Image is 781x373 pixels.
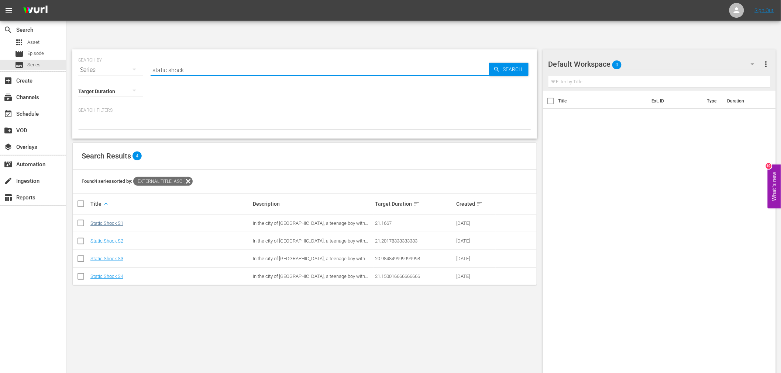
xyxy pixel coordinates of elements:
[375,238,454,244] div: 21.20178333333333
[4,143,13,151] span: Overlays
[558,91,647,111] th: Title
[90,238,123,244] a: Static Shock S2
[15,60,24,69] span: Series
[253,201,373,207] div: Description
[4,93,13,102] span: Channels
[253,220,368,237] span: In the city of [GEOGRAPHIC_DATA], a teenage boy with electricity based powers, with the help of h...
[253,256,368,272] span: In the city of [GEOGRAPHIC_DATA], a teenage boy with electricity based powers, with the help of h...
[4,6,13,15] span: menu
[27,61,41,69] span: Series
[761,55,770,73] button: more_vert
[4,177,13,185] span: Ingestion
[4,193,13,202] span: Reports
[768,165,781,209] button: Open Feedback Widget
[612,57,622,73] span: 0
[489,63,529,76] button: Search
[456,220,495,226] div: [DATE]
[27,39,39,46] span: Asset
[90,273,123,279] a: Static Shock S4
[548,54,762,74] div: Default Workspace
[15,49,24,58] span: Episode
[375,199,454,208] div: Target Duration
[476,201,483,207] span: sort
[456,256,495,261] div: [DATE]
[413,201,420,207] span: sort
[375,256,454,261] div: 20.984849999999998
[253,238,368,255] span: In the city of [GEOGRAPHIC_DATA], a teenage boy with electricity based powers, with the help of h...
[4,25,13,34] span: Search
[4,109,13,118] span: Schedule
[133,177,184,186] span: External Title: asc
[27,50,44,57] span: Episode
[375,273,454,279] div: 21.150016666666666
[18,2,53,19] img: ans4CAIJ8jUAAAAAAAAAAAAAAAAAAAAAAAAgQb4GAAAAAAAAAAAAAAAAAAAAAAAAJMjXAAAAAAAAAAAAAAAAAAAAAAAAgAT5G...
[766,163,772,169] div: 10
[4,76,13,85] span: Create
[500,63,529,76] span: Search
[78,60,143,80] div: Series
[90,256,123,261] a: Static Shock S3
[82,178,193,184] span: Found 4 series sorted by:
[647,91,702,111] th: Ext. ID
[456,199,495,208] div: Created
[4,126,13,135] span: VOD
[755,7,774,13] a: Sign Out
[702,91,723,111] th: Type
[78,107,531,114] p: Search Filters:
[4,160,13,169] span: Automation
[253,273,368,290] span: In the city of [GEOGRAPHIC_DATA], a teenage boy with electricity based powers, with the help of h...
[456,273,495,279] div: [DATE]
[82,151,131,160] span: Search Results
[723,91,767,111] th: Duration
[103,201,109,207] span: keyboard_arrow_up
[90,220,123,226] a: Static Shock S1
[761,60,770,69] span: more_vert
[456,238,495,244] div: [DATE]
[133,151,142,160] span: 4
[15,38,24,47] span: Asset
[90,199,251,208] div: Title
[375,220,454,226] div: 21.1667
